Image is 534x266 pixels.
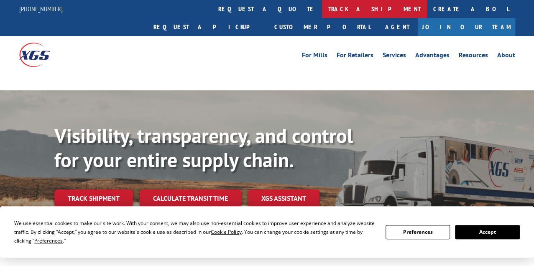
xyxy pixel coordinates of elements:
a: Join Our Team [418,18,515,36]
a: Resources [459,52,488,61]
a: Agent [377,18,418,36]
a: For Mills [302,52,327,61]
a: Track shipment [54,189,133,207]
b: Visibility, transparency, and control for your entire supply chain. [54,123,353,173]
a: Services [383,52,406,61]
div: We use essential cookies to make our site work. With your consent, we may also use non-essential ... [14,219,376,245]
a: For Retailers [337,52,373,61]
a: [PHONE_NUMBER] [19,5,63,13]
span: Preferences [34,237,63,244]
a: About [497,52,515,61]
button: Accept [455,225,519,239]
a: XGS ASSISTANT [248,189,319,207]
a: Request a pickup [147,18,268,36]
a: Advantages [415,52,450,61]
a: Customer Portal [268,18,377,36]
a: Calculate transit time [140,189,241,207]
span: Cookie Policy [211,228,241,235]
button: Preferences [386,225,450,239]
